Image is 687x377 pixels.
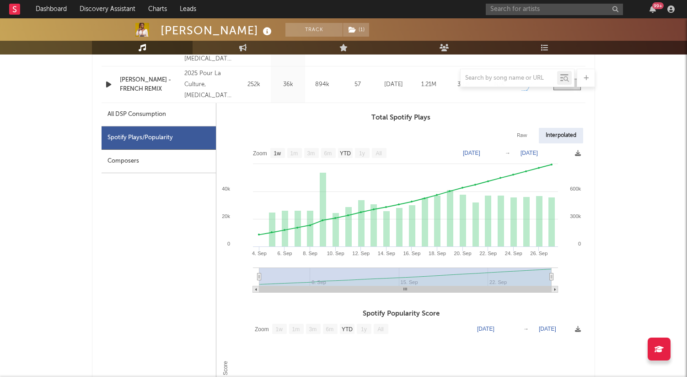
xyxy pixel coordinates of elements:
[352,251,370,256] text: 12. Sep
[523,326,529,332] text: →
[505,150,510,156] text: →
[216,112,585,123] h3: Total Spotify Plays
[361,326,367,333] text: 1y
[107,109,166,120] div: All DSP Consumption
[102,150,216,173] div: Composers
[307,150,315,157] text: 3m
[292,326,300,333] text: 1m
[324,150,332,157] text: 6m
[477,326,494,332] text: [DATE]
[505,251,522,256] text: 24. Sep
[429,251,446,256] text: 18. Sep
[479,251,497,256] text: 22. Sep
[649,5,656,13] button: 99+
[276,326,283,333] text: 1w
[255,326,269,333] text: Zoom
[222,213,230,219] text: 20k
[285,23,343,37] button: Track
[102,103,216,126] div: All DSP Consumption
[340,150,351,157] text: YTD
[454,251,472,256] text: 20. Sep
[510,128,534,143] div: Raw
[652,2,664,9] div: 99 +
[461,75,557,82] input: Search by song name or URL
[530,251,547,256] text: 26. Sep
[578,241,581,246] text: 0
[327,251,344,256] text: 10. Sep
[343,23,370,37] span: ( 1 )
[227,241,230,246] text: 0
[309,326,317,333] text: 3m
[274,150,281,157] text: 1w
[184,68,234,101] div: 2025 Pour La Culture, [MEDICAL_DATA] Lab
[326,326,334,333] text: 6m
[253,150,267,157] text: Zoom
[486,4,623,15] input: Search for artists
[343,23,369,37] button: (1)
[359,150,365,157] text: 1y
[377,326,383,333] text: All
[570,213,581,219] text: 300k
[378,251,395,256] text: 14. Sep
[102,126,216,150] div: Spotify Plays/Popularity
[290,150,298,157] text: 1m
[539,326,556,332] text: [DATE]
[216,308,585,319] h3: Spotify Popularity Score
[463,150,480,156] text: [DATE]
[403,251,420,256] text: 16. Sep
[570,186,581,191] text: 600k
[222,186,230,191] text: 40k
[539,128,583,143] div: Interpolated
[303,251,317,256] text: 8. Sep
[342,326,353,333] text: YTD
[376,150,381,157] text: All
[278,251,292,256] text: 6. Sep
[521,150,538,156] text: [DATE]
[161,23,274,38] div: [PERSON_NAME]
[252,251,267,256] text: 4. Sep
